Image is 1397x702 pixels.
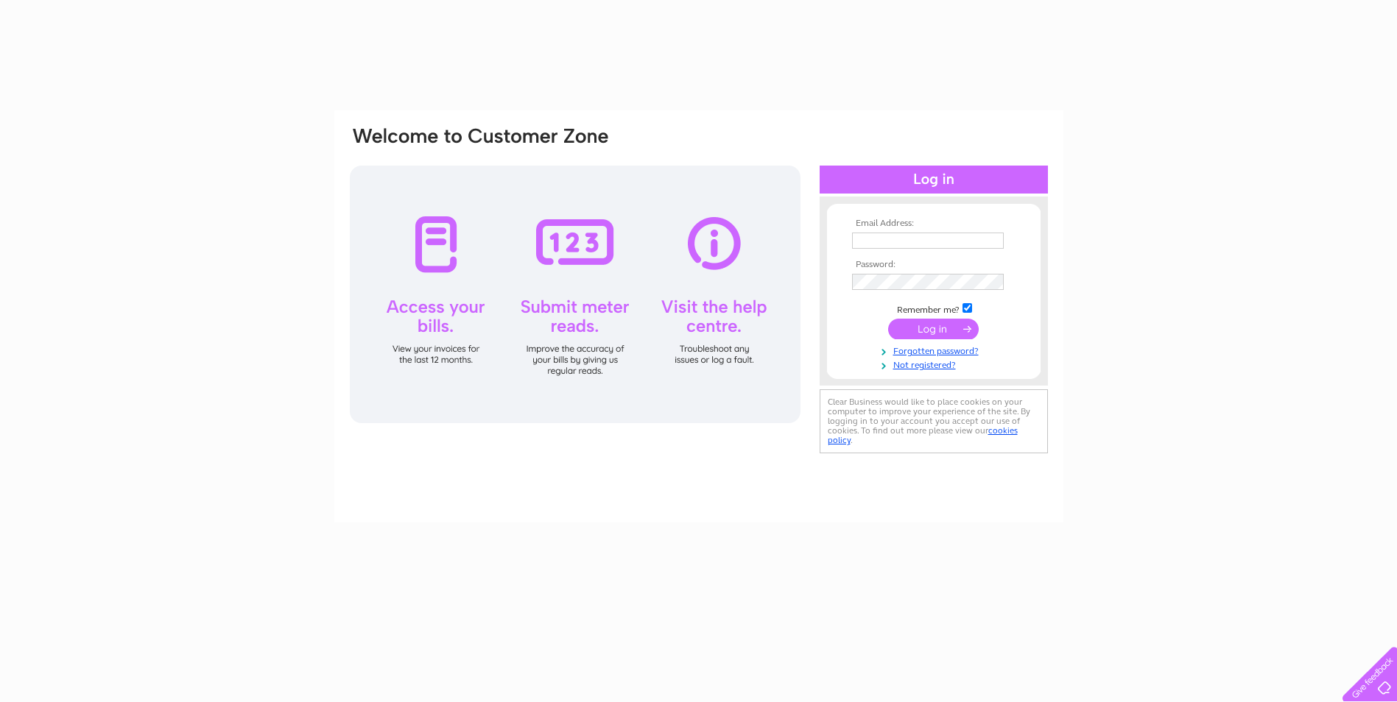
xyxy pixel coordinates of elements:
[848,219,1019,229] th: Email Address:
[852,357,1019,371] a: Not registered?
[848,260,1019,270] th: Password:
[888,319,979,339] input: Submit
[820,389,1048,453] div: Clear Business would like to place cookies on your computer to improve your experience of the sit...
[852,343,1019,357] a: Forgotten password?
[848,301,1019,316] td: Remember me?
[828,425,1018,445] a: cookies policy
